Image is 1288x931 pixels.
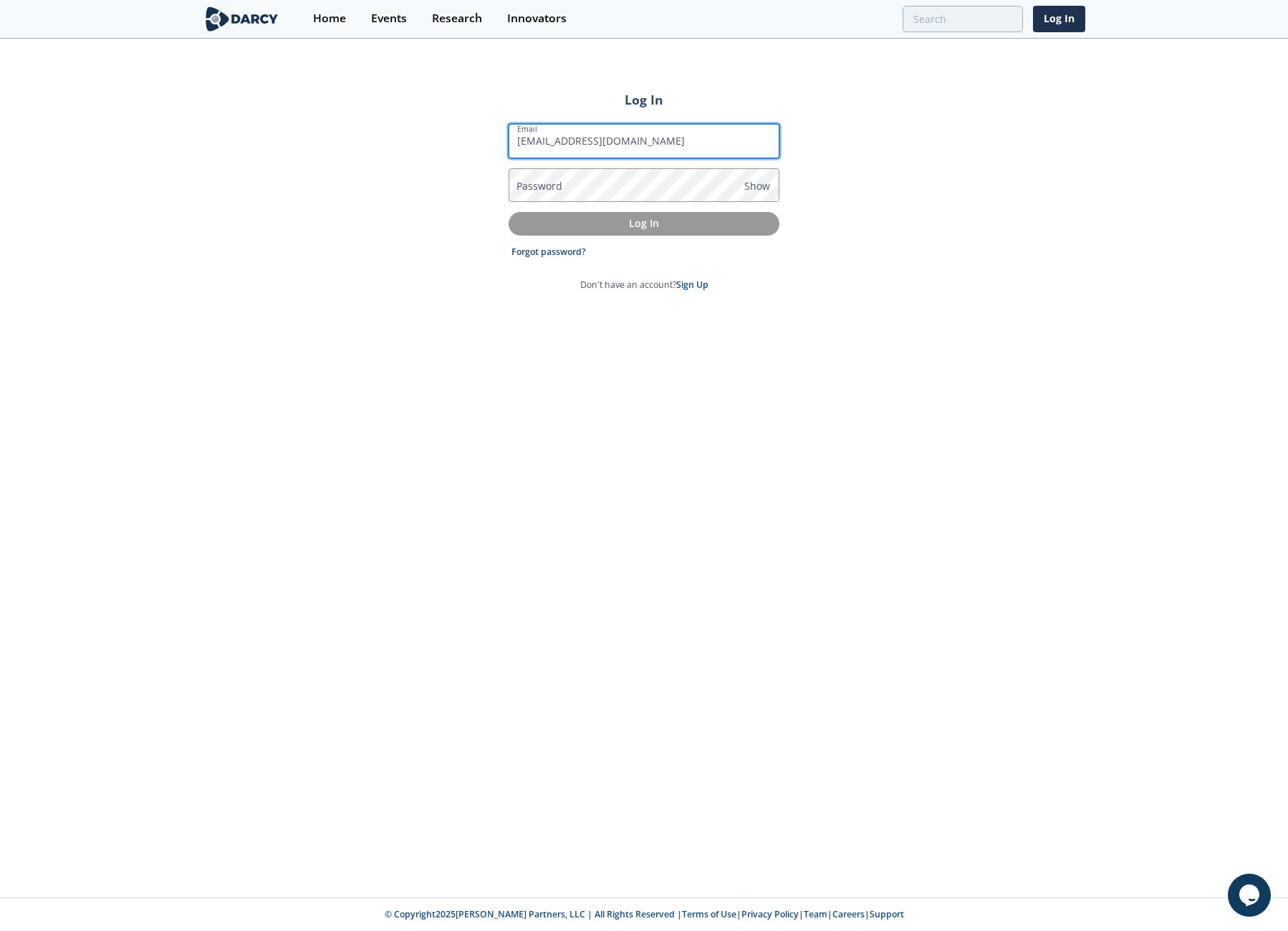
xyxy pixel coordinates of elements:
[509,212,779,236] button: Log In
[313,13,346,24] div: Home
[516,178,562,193] label: Password
[741,908,799,920] a: Privacy Policy
[114,908,1174,921] p: © Copyright 2025 [PERSON_NAME] Partners, LLC | All Rights Reserved | | | | |
[580,279,708,291] p: Don't have an account?
[203,6,281,32] img: logo-wide.svg
[682,908,736,920] a: Terms of Use
[517,123,537,135] label: Email
[804,908,827,920] a: Team
[432,13,482,24] div: Research
[870,908,904,920] a: Support
[903,6,1023,32] input: Advanced Search
[509,90,779,109] h2: Log In
[507,13,567,24] div: Innovators
[1033,6,1085,32] a: Log In
[1228,874,1274,917] iframe: chat widget
[511,246,586,259] a: Forgot password?
[519,216,769,231] p: Log In
[676,279,708,291] a: Sign Up
[744,178,770,193] span: Show
[371,13,407,24] div: Events
[832,908,865,920] a: Careers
